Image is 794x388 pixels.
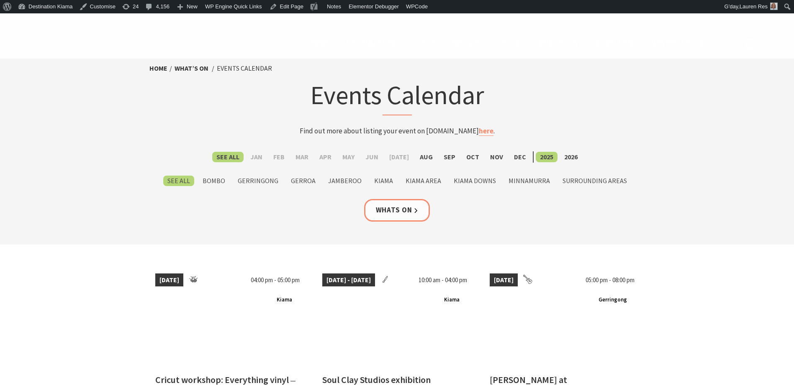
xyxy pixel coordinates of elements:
[651,38,704,48] span: Winter Deals
[269,152,289,162] label: Feb
[322,273,375,287] span: [DATE] - [DATE]
[462,152,483,162] label: Oct
[479,126,493,136] a: here
[441,295,463,305] span: Kiama
[322,374,431,385] h4: Soul Clay Studios exhibition
[233,78,561,115] h1: Events Calendar
[324,176,366,186] label: Jamberoo
[581,273,639,287] span: 05:00 pm - 08:00 pm
[450,176,500,186] label: Kiama Downs
[510,152,530,162] label: Dec
[291,152,313,162] label: Mar
[502,38,521,48] span: Plan
[364,199,430,221] a: Whats On
[247,273,304,287] span: 04:00 pm - 05:00 pm
[504,176,554,186] label: Minnamurra
[536,152,558,162] label: 2025
[414,273,471,287] span: 10:00 am - 04:00 pm
[287,176,320,186] label: Gerroa
[595,38,635,48] span: Book now
[439,152,460,162] label: Sep
[537,38,578,48] span: What’s On
[338,152,359,162] label: May
[385,152,413,162] label: [DATE]
[558,176,631,186] label: Surrounding Areas
[212,152,244,162] label: See All
[486,152,507,162] label: Nov
[560,152,582,162] label: 2026
[163,176,194,186] label: See All
[234,176,283,186] label: Gerringong
[155,273,183,287] span: [DATE]
[361,152,383,162] label: Jun
[370,176,397,186] label: Kiama
[246,152,267,162] label: Jan
[347,38,400,48] span: Destinations
[770,3,778,10] img: Res-lauren-square-150x150.jpg
[490,273,518,287] span: [DATE]
[233,125,561,137] p: Find out more about listing your event on [DOMAIN_NAME] .
[155,374,289,385] h4: Cricut workshop: Everything vinyl
[595,295,630,305] span: Gerringong
[315,152,336,162] label: Apr
[417,38,435,48] span: Stay
[198,176,229,186] label: Bombo
[273,295,296,305] span: Kiama
[301,37,712,51] nav: Main Menu
[452,38,485,48] span: See & Do
[309,38,330,48] span: Home
[740,3,768,10] span: Lauren Res
[401,176,445,186] label: Kiama Area
[416,152,437,162] label: Aug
